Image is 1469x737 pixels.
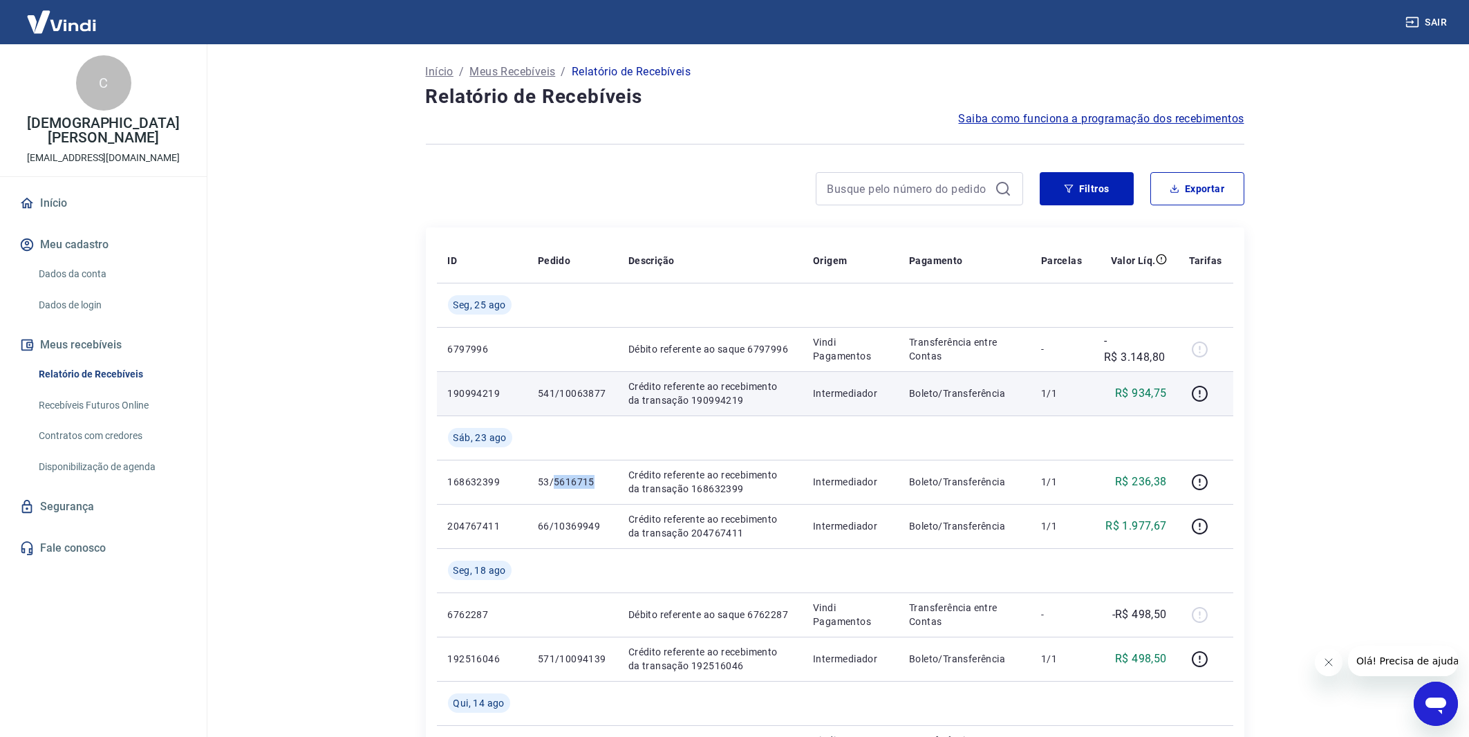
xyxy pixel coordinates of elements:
[33,453,190,481] a: Disponibilização de agenda
[538,475,606,489] p: 53/5616715
[813,475,887,489] p: Intermediador
[909,254,963,268] p: Pagamento
[1414,682,1458,726] iframe: Botão para abrir a janela de mensagens
[453,563,506,577] span: Seg, 18 ago
[1150,172,1244,205] button: Exportar
[1041,652,1082,666] p: 1/1
[448,254,458,268] p: ID
[17,330,190,360] button: Meus recebíveis
[17,1,106,43] img: Vindi
[17,230,190,260] button: Meu cadastro
[448,342,516,356] p: 6797996
[1115,474,1167,490] p: R$ 236,38
[628,468,791,496] p: Crédito referente ao recebimento da transação 168632399
[1041,254,1082,268] p: Parcelas
[813,254,847,268] p: Origem
[538,652,606,666] p: 571/10094139
[628,380,791,407] p: Crédito referente ao recebimento da transação 190994219
[426,64,453,80] a: Início
[628,254,675,268] p: Descrição
[11,116,196,145] p: [DEMOGRAPHIC_DATA][PERSON_NAME]
[27,151,180,165] p: [EMAIL_ADDRESS][DOMAIN_NAME]
[33,360,190,389] a: Relatório de Recebíveis
[538,519,606,533] p: 66/10369949
[448,519,516,533] p: 204767411
[628,512,791,540] p: Crédito referente ao recebimento da transação 204767411
[469,64,555,80] a: Meus Recebíveis
[448,386,516,400] p: 190994219
[426,83,1244,111] h4: Relatório de Recebíveis
[538,254,570,268] p: Pedido
[448,608,516,622] p: 6762287
[628,645,791,673] p: Crédito referente ao recebimento da transação 192516046
[1041,608,1082,622] p: -
[33,391,190,420] a: Recebíveis Futuros Online
[448,475,516,489] p: 168632399
[538,386,606,400] p: 541/10063877
[1315,649,1342,676] iframe: Fechar mensagem
[1041,519,1082,533] p: 1/1
[909,601,1019,628] p: Transferência entre Contas
[1104,333,1167,366] p: -R$ 3.148,80
[33,291,190,319] a: Dados de login
[1348,646,1458,676] iframe: Mensagem da empresa
[909,519,1019,533] p: Boleto/Transferência
[1403,10,1452,35] button: Sair
[17,492,190,522] a: Segurança
[628,342,791,356] p: Débito referente ao saque 6797996
[813,335,887,363] p: Vindi Pagamentos
[813,601,887,628] p: Vindi Pagamentos
[76,55,131,111] div: C
[1112,606,1167,623] p: -R$ 498,50
[1189,254,1222,268] p: Tarifas
[33,422,190,450] a: Contratos com credores
[1040,172,1134,205] button: Filtros
[1041,475,1082,489] p: 1/1
[561,64,565,80] p: /
[448,652,516,666] p: 192516046
[453,298,506,312] span: Seg, 25 ago
[33,260,190,288] a: Dados da conta
[1115,651,1167,667] p: R$ 498,50
[628,608,791,622] p: Débito referente ao saque 6762287
[813,519,887,533] p: Intermediador
[453,431,507,445] span: Sáb, 23 ago
[959,111,1244,127] a: Saiba como funciona a programação dos recebimentos
[909,386,1019,400] p: Boleto/Transferência
[909,652,1019,666] p: Boleto/Transferência
[909,475,1019,489] p: Boleto/Transferência
[813,386,887,400] p: Intermediador
[909,335,1019,363] p: Transferência entre Contas
[8,10,116,21] span: Olá! Precisa de ajuda?
[453,696,505,710] span: Qui, 14 ago
[827,178,989,199] input: Busque pelo número do pedido
[813,652,887,666] p: Intermediador
[1105,518,1166,534] p: R$ 1.977,67
[1041,342,1082,356] p: -
[17,533,190,563] a: Fale conosco
[459,64,464,80] p: /
[1041,386,1082,400] p: 1/1
[17,188,190,218] a: Início
[1111,254,1156,268] p: Valor Líq.
[1115,385,1167,402] p: R$ 934,75
[572,64,691,80] p: Relatório de Recebíveis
